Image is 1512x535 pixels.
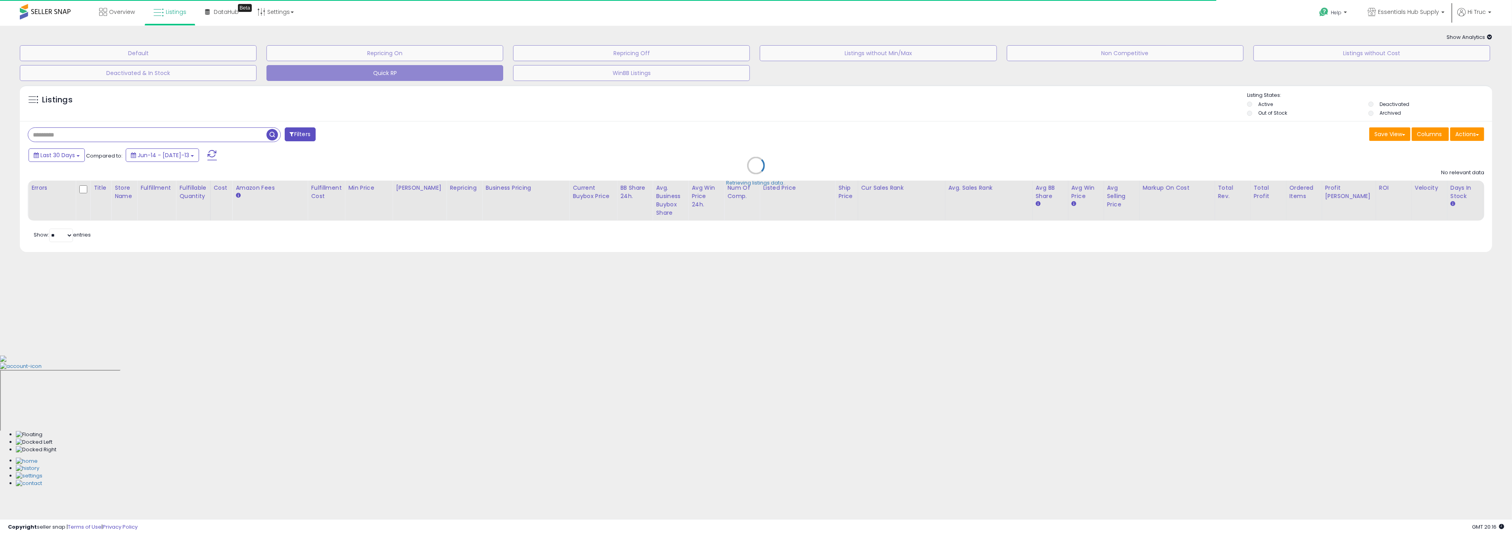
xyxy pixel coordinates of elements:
a: Help [1313,1,1355,26]
a: Hi Truc [1457,8,1491,26]
button: Quick RP [266,65,503,81]
button: Listings without Cost [1253,45,1490,61]
img: Home [16,458,38,465]
img: Settings [16,472,42,480]
span: Hi Truc [1468,8,1486,16]
span: Essentials Hub Supply [1378,8,1439,16]
button: Repricing Off [513,45,750,61]
img: Docked Left [16,439,52,446]
div: Retrieving listings data.. [726,179,786,187]
button: Listings without Min/Max [760,45,997,61]
span: DataHub [214,8,239,16]
i: Get Help [1319,7,1329,17]
button: Repricing On [266,45,503,61]
div: Tooltip anchor [238,4,252,12]
img: Docked Right [16,446,56,454]
span: Listings [166,8,186,16]
img: Floating [16,431,42,439]
span: Show Analytics [1447,33,1492,41]
button: Deactivated & In Stock [20,65,257,81]
img: Contact [16,480,42,487]
button: WinBB Listings [513,65,750,81]
img: History [16,465,39,472]
button: Non Competitive [1007,45,1244,61]
span: Help [1331,9,1341,16]
button: Default [20,45,257,61]
span: Overview [109,8,135,16]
